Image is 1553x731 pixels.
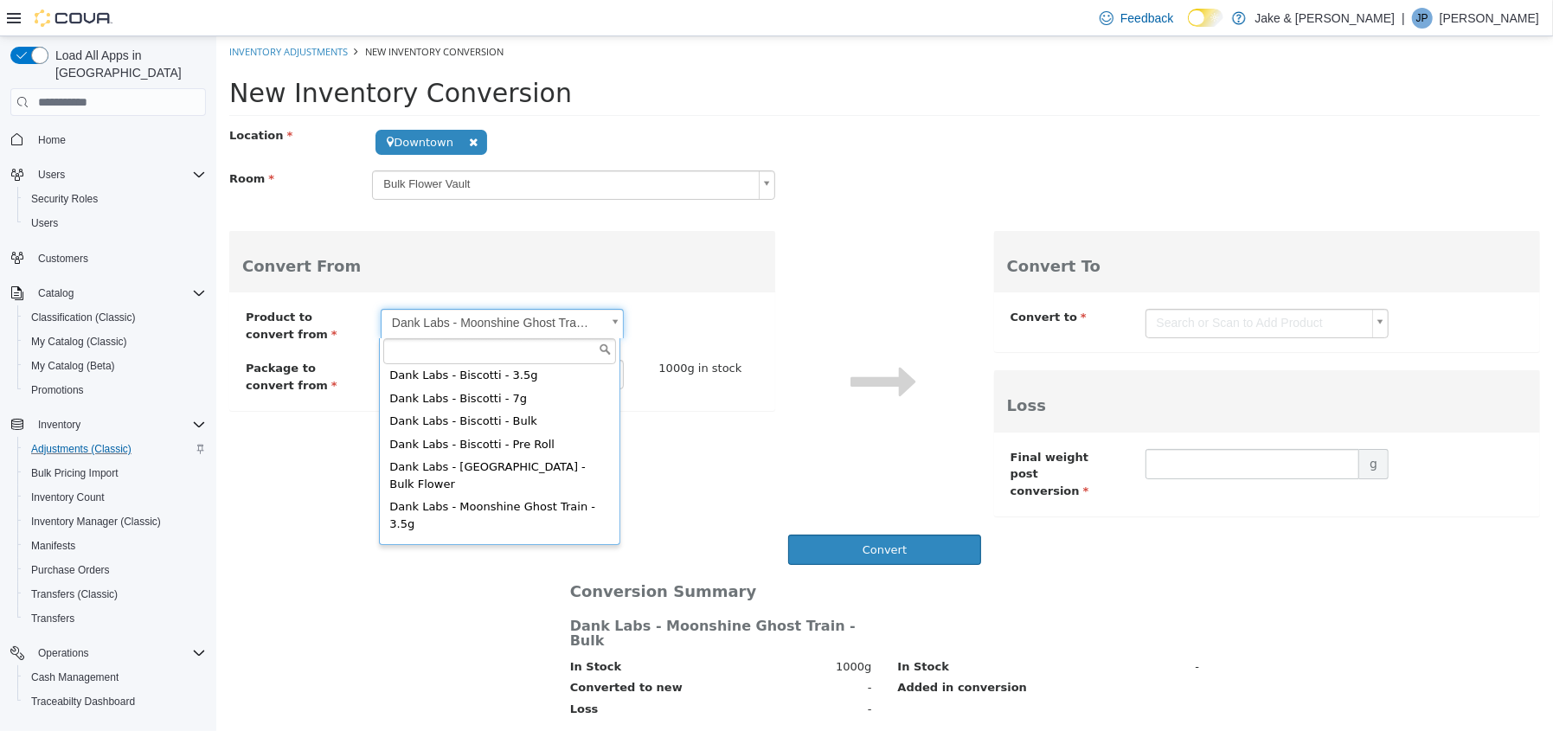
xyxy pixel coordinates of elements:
[31,283,80,304] button: Catalog
[24,608,81,629] a: Transfers
[31,695,135,709] span: Traceabilty Dashboard
[24,189,206,209] span: Security Roles
[167,397,400,420] div: Dank Labs - Biscotti - Pre Roll
[24,213,65,234] a: Users
[31,247,206,269] span: Customers
[3,246,213,271] button: Customers
[24,356,206,376] span: My Catalog (Beta)
[24,608,206,629] span: Transfers
[1188,9,1224,27] input: Dark Mode
[24,691,142,712] a: Traceabilty Dashboard
[17,485,213,510] button: Inventory Count
[24,307,206,328] span: Classification (Classic)
[3,163,213,187] button: Users
[31,216,58,230] span: Users
[1440,8,1539,29] p: [PERSON_NAME]
[17,534,213,558] button: Manifests
[31,491,105,504] span: Inventory Count
[35,10,112,27] img: Cova
[17,461,213,485] button: Bulk Pricing Import
[31,539,75,553] span: Manifests
[3,413,213,437] button: Inventory
[17,305,213,330] button: Classification (Classic)
[31,283,206,304] span: Catalog
[38,646,89,660] span: Operations
[24,511,168,532] a: Inventory Manager (Classic)
[17,354,213,378] button: My Catalog (Beta)
[17,558,213,582] button: Purchase Orders
[24,331,134,352] a: My Catalog (Classic)
[1120,10,1173,27] span: Feedback
[17,330,213,354] button: My Catalog (Classic)
[1412,8,1433,29] div: Jake Porter
[31,643,96,664] button: Operations
[31,335,127,349] span: My Catalog (Classic)
[24,535,82,556] a: Manifests
[31,563,110,577] span: Purchase Orders
[17,211,213,235] button: Users
[1093,1,1180,35] a: Feedback
[17,510,213,534] button: Inventory Manager (Classic)
[24,463,206,484] span: Bulk Pricing Import
[1188,27,1189,28] span: Dark Mode
[31,612,74,625] span: Transfers
[31,670,119,684] span: Cash Management
[1402,8,1405,29] p: |
[167,328,400,351] div: Dank Labs - Biscotti - 3.5g
[24,560,117,580] a: Purchase Orders
[31,643,206,664] span: Operations
[31,383,84,397] span: Promotions
[24,487,112,508] a: Inventory Count
[24,667,206,688] span: Cash Management
[3,281,213,305] button: Catalog
[24,560,206,580] span: Purchase Orders
[24,691,206,712] span: Traceabilty Dashboard
[167,499,400,539] div: Dank Labs - Moonshine Ghost Train - 7g
[48,47,206,81] span: Load All Apps in [GEOGRAPHIC_DATA]
[24,487,206,508] span: Inventory Count
[31,414,206,435] span: Inventory
[167,420,400,459] div: Dank Labs - [GEOGRAPHIC_DATA] - Bulk Flower
[31,515,161,529] span: Inventory Manager (Classic)
[17,582,213,606] button: Transfers (Classic)
[38,133,66,147] span: Home
[24,584,125,605] a: Transfers (Classic)
[31,311,136,324] span: Classification (Classic)
[31,466,119,480] span: Bulk Pricing Import
[17,378,213,402] button: Promotions
[24,535,206,556] span: Manifests
[38,418,80,432] span: Inventory
[24,463,125,484] a: Bulk Pricing Import
[3,126,213,151] button: Home
[24,439,206,459] span: Adjustments (Classic)
[31,414,87,435] button: Inventory
[167,459,400,499] div: Dank Labs - Moonshine Ghost Train - 3.5g
[167,374,400,397] div: Dank Labs - Biscotti - Bulk
[31,128,206,150] span: Home
[31,130,73,151] a: Home
[31,248,95,269] a: Customers
[17,437,213,461] button: Adjustments (Classic)
[38,168,65,182] span: Users
[24,380,206,401] span: Promotions
[167,351,400,375] div: Dank Labs - Biscotti - 7g
[24,356,122,376] a: My Catalog (Beta)
[31,192,98,206] span: Security Roles
[17,187,213,211] button: Security Roles
[17,606,213,631] button: Transfers
[24,307,143,328] a: Classification (Classic)
[31,164,72,185] button: Users
[24,380,91,401] a: Promotions
[38,252,88,266] span: Customers
[3,641,213,665] button: Operations
[1416,8,1428,29] span: JP
[31,359,115,373] span: My Catalog (Beta)
[17,689,213,714] button: Traceabilty Dashboard
[24,213,206,234] span: Users
[24,331,206,352] span: My Catalog (Classic)
[24,439,138,459] a: Adjustments (Classic)
[38,286,74,300] span: Catalog
[24,667,125,688] a: Cash Management
[1255,8,1395,29] p: Jake & [PERSON_NAME]
[17,665,213,689] button: Cash Management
